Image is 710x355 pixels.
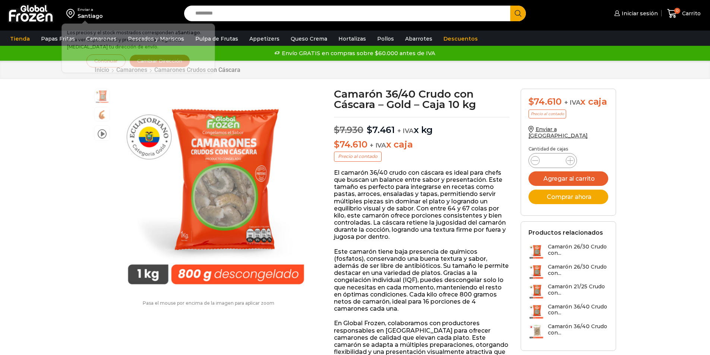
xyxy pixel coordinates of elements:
[94,301,323,306] p: Pasa el mouse por encima de la imagen para aplicar zoom
[528,323,608,339] a: Camarón 36/40 Crudo con...
[548,283,608,296] h3: Camarón 21/25 Crudo con...
[548,264,608,276] h3: Camarón 26/30 Crudo con...
[367,124,395,135] bdi: 7.461
[665,5,703,22] a: 0 Carrito
[528,283,608,299] a: Camarón 21/25 Crudo con...
[129,54,190,67] button: Cambiar Dirección
[334,124,363,135] bdi: 7.930
[510,6,526,21] button: Search button
[334,124,340,135] span: $
[674,8,680,14] span: 0
[114,89,318,293] div: 1 / 3
[548,304,608,316] h3: Camarón 36/40 Crudo con...
[78,12,103,20] div: Santiago
[114,89,318,293] img: PM04004022
[334,139,509,150] p: x caja
[528,304,608,320] a: Camarón 36/40 Crudo con...
[334,139,340,150] span: $
[528,244,608,260] a: Camarón 26/30 Crudo con...
[528,96,562,107] bdi: 74.610
[397,127,414,134] span: + IVA
[287,32,331,46] a: Queso Crema
[548,323,608,336] h3: Camarón 36/40 Crudo con...
[334,169,509,241] p: El camarón 36/40 crudo con cáscara es ideal para chefs que buscan un balance entre sabor y presen...
[334,248,509,313] p: Este camarón tiene baja presencia de químicos (fosfatos), conservando una buena textura y sabor, ...
[548,244,608,256] h3: Camarón 26/30 Crudo con...
[334,139,367,150] bdi: 74.610
[546,155,560,166] input: Product quantity
[334,117,509,136] p: x kg
[528,264,608,280] a: Camarón 26/30 Crudo con...
[178,30,200,35] strong: Santiago
[564,99,581,106] span: + IVA
[528,96,608,107] div: x caja
[37,32,79,46] a: Papas Fritas
[335,32,370,46] a: Hortalizas
[334,89,509,110] h1: Camarón 36/40 Crudo con Cáscara – Gold – Caja 10 kg
[680,10,701,17] span: Carrito
[95,89,110,104] span: PM04004022
[528,96,534,107] span: $
[528,171,608,186] button: Agregar al carrito
[67,29,209,51] p: Los precios y el stock mostrados corresponden a . Para ver disponibilidad y precios en otras regi...
[528,229,603,236] h2: Productos relacionados
[528,146,608,152] p: Cantidad de cajas
[612,6,658,21] a: Iniciar sesión
[6,32,34,46] a: Tienda
[440,32,482,46] a: Descuentos
[528,190,608,204] button: Comprar ahora
[401,32,436,46] a: Abarrotes
[620,10,658,17] span: Iniciar sesión
[528,126,588,139] a: Enviar a [GEOGRAPHIC_DATA]
[66,7,78,20] img: address-field-icon.svg
[192,32,242,46] a: Pulpa de Frutas
[334,152,382,161] p: Precio al contado
[367,124,372,135] span: $
[246,32,283,46] a: Appetizers
[86,54,126,67] button: Continuar
[370,142,386,149] span: + IVA
[78,7,103,12] div: Enviar a
[528,110,566,118] p: Precio al contado
[373,32,398,46] a: Pollos
[95,107,110,122] span: camaron-con-cascara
